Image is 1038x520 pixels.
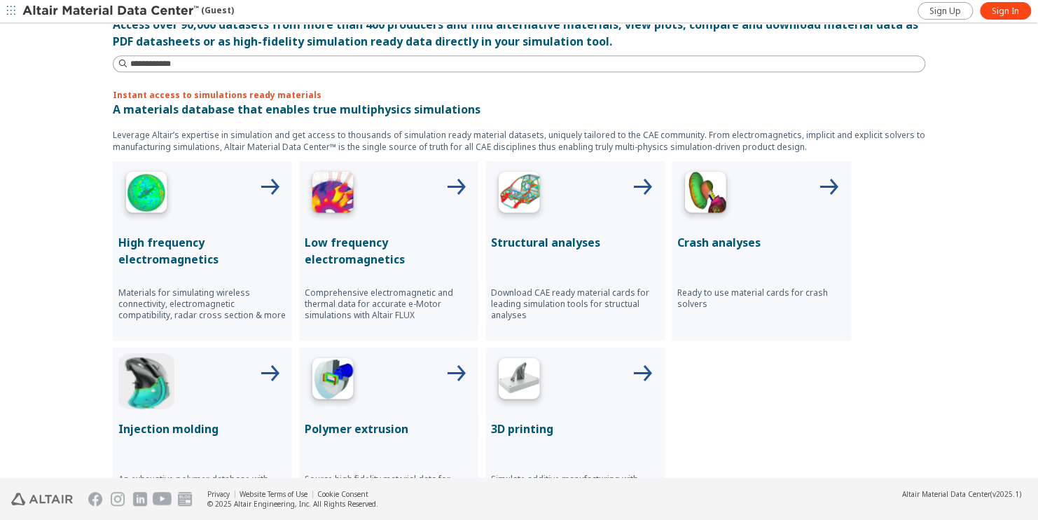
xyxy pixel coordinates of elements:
[305,474,473,496] p: Source high fidelity material data for simulating polymer extrusion process
[491,353,547,409] img: 3D Printing Icon
[491,234,659,251] p: Structural analyses
[305,167,361,223] img: Low Frequency Icon
[118,167,174,223] img: High Frequency Icon
[672,161,851,341] button: Crash Analyses IconCrash analysesReady to use material cards for crash solvers
[491,167,547,223] img: Structural Analyses Icon
[918,2,973,20] a: Sign Up
[305,420,473,437] p: Polymer extrusion
[113,101,925,118] p: A materials database that enables true multiphysics simulations
[299,161,478,341] button: Low Frequency IconLow frequency electromagneticsComprehensive electromagnetic and thermal data fo...
[118,474,286,507] p: An exhaustive polymer database with simulation ready data for injection molding from leading mate...
[491,287,659,321] p: Download CAE ready material cards for leading simulation tools for structual analyses
[902,489,990,499] span: Altair Material Data Center
[485,161,665,341] button: Structural Analyses IconStructural analysesDownload CAE ready material cards for leading simulati...
[902,489,1021,499] div: (v2025.1)
[677,287,845,310] p: Ready to use material cards for crash solvers
[118,353,174,409] img: Injection Molding Icon
[491,474,659,507] p: Simulate additive manufacturing with accurate data for commercially available materials
[118,234,286,268] p: High frequency electromagnetics
[22,4,234,18] div: (Guest)
[491,420,659,437] p: 3D printing
[992,6,1019,17] span: Sign In
[118,420,286,437] p: Injection molding
[980,2,1031,20] a: Sign In
[929,6,961,17] span: Sign Up
[118,287,286,321] p: Materials for simulating wireless connectivity, electromagnetic compatibility, radar cross sectio...
[305,234,473,268] p: Low frequency electromagnetics
[677,167,733,223] img: Crash Analyses Icon
[113,16,925,50] div: Access over 90,000 datasets from more than 400 producers and find alternative materials, view plo...
[305,287,473,321] p: Comprehensive electromagnetic and thermal data for accurate e-Motor simulations with Altair FLUX
[113,89,925,101] p: Instant access to simulations ready materials
[317,489,368,499] a: Cookie Consent
[207,499,378,509] div: © 2025 Altair Engineering, Inc. All Rights Reserved.
[207,489,230,499] a: Privacy
[113,129,925,153] p: Leverage Altair’s expertise in simulation and get access to thousands of simulation ready materia...
[240,489,307,499] a: Website Terms of Use
[22,4,201,18] img: Altair Material Data Center
[305,353,361,409] img: Polymer Extrusion Icon
[677,234,845,251] p: Crash analyses
[113,161,292,341] button: High Frequency IconHigh frequency electromagneticsMaterials for simulating wireless connectivity,...
[11,493,73,505] img: Altair Engineering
